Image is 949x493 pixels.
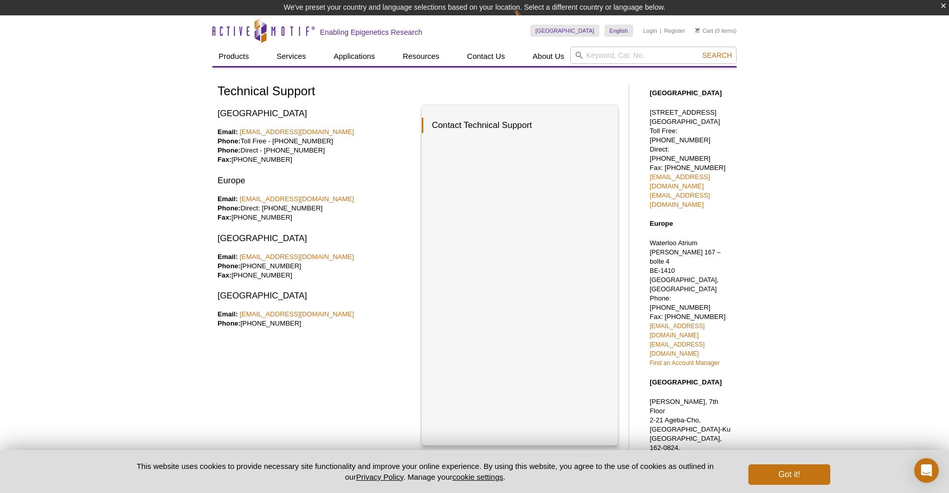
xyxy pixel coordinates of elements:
strong: Phone: [218,204,241,212]
img: Change Here [514,8,541,32]
a: Register [664,27,685,34]
a: Cart [695,27,713,34]
button: Search [699,51,735,60]
a: About Us [527,47,571,66]
li: | [660,25,661,37]
p: Waterloo Atrium Phone: [PHONE_NUMBER] Fax: [PHONE_NUMBER] [650,239,731,368]
a: [EMAIL_ADDRESS][DOMAIN_NAME] [240,310,354,318]
p: [STREET_ADDRESS] [GEOGRAPHIC_DATA] Toll Free: [PHONE_NUMBER] Direct: [PHONE_NUMBER] Fax: [PHONE_N... [650,108,731,209]
span: Search [702,51,732,59]
strong: Fax: [218,156,231,163]
h2: Enabling Epigenetics Research [320,28,422,37]
img: Your Cart [695,28,700,33]
a: Contact Us [461,47,511,66]
button: Got it! [748,464,830,485]
a: Products [212,47,255,66]
strong: Phone: [218,319,241,327]
a: Find an Account Manager [650,359,720,367]
span: [PERSON_NAME] 167 – boîte 4 BE-1410 [GEOGRAPHIC_DATA], [GEOGRAPHIC_DATA] [650,249,721,293]
strong: Phone: [218,137,241,145]
p: Toll Free - [PHONE_NUMBER] Direct - [PHONE_NUMBER] [PHONE_NUMBER] [218,127,414,164]
a: Services [270,47,312,66]
input: Keyword, Cat. No. [570,47,737,64]
a: [EMAIL_ADDRESS][DOMAIN_NAME] [240,128,354,136]
h3: [GEOGRAPHIC_DATA] [218,232,414,245]
li: (0 items) [695,25,737,37]
h3: [GEOGRAPHIC_DATA] [218,290,414,302]
a: Applications [328,47,381,66]
strong: Email: [218,195,238,203]
h1: Technical Support [218,84,618,99]
a: [EMAIL_ADDRESS][DOMAIN_NAME] [650,323,704,339]
a: Resources [397,47,446,66]
strong: Email: [218,253,238,261]
strong: [GEOGRAPHIC_DATA] [650,89,722,97]
button: cookie settings [452,473,503,481]
strong: Phone: [218,262,241,270]
p: Direct: [PHONE_NUMBER] [PHONE_NUMBER] [218,195,414,222]
strong: Europe [650,220,673,227]
a: [EMAIL_ADDRESS][DOMAIN_NAME] [240,195,354,203]
h3: Europe [218,175,414,187]
h3: [GEOGRAPHIC_DATA] [218,108,414,120]
p: This website uses cookies to provide necessary site functionality and improve your online experie... [119,461,731,482]
h3: Contact Technical Support [422,118,608,133]
strong: [GEOGRAPHIC_DATA] [650,378,722,386]
p: [PHONE_NUMBER] [218,310,414,328]
strong: Email: [218,128,238,136]
div: Open Intercom Messenger [914,458,939,483]
strong: Fax: [218,271,231,279]
p: [PHONE_NUMBER] [PHONE_NUMBER] [218,252,414,280]
a: Privacy Policy [356,473,403,481]
strong: Phone: [218,146,241,154]
strong: Fax: [218,213,231,221]
strong: Email: [218,310,238,318]
a: Login [643,27,657,34]
a: [EMAIL_ADDRESS][DOMAIN_NAME] [650,191,710,208]
a: [EMAIL_ADDRESS][DOMAIN_NAME] [240,253,354,261]
a: [EMAIL_ADDRESS][DOMAIN_NAME] [650,341,704,357]
a: [EMAIL_ADDRESS][DOMAIN_NAME] [650,173,710,190]
a: [GEOGRAPHIC_DATA] [530,25,599,37]
a: English [605,25,633,37]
